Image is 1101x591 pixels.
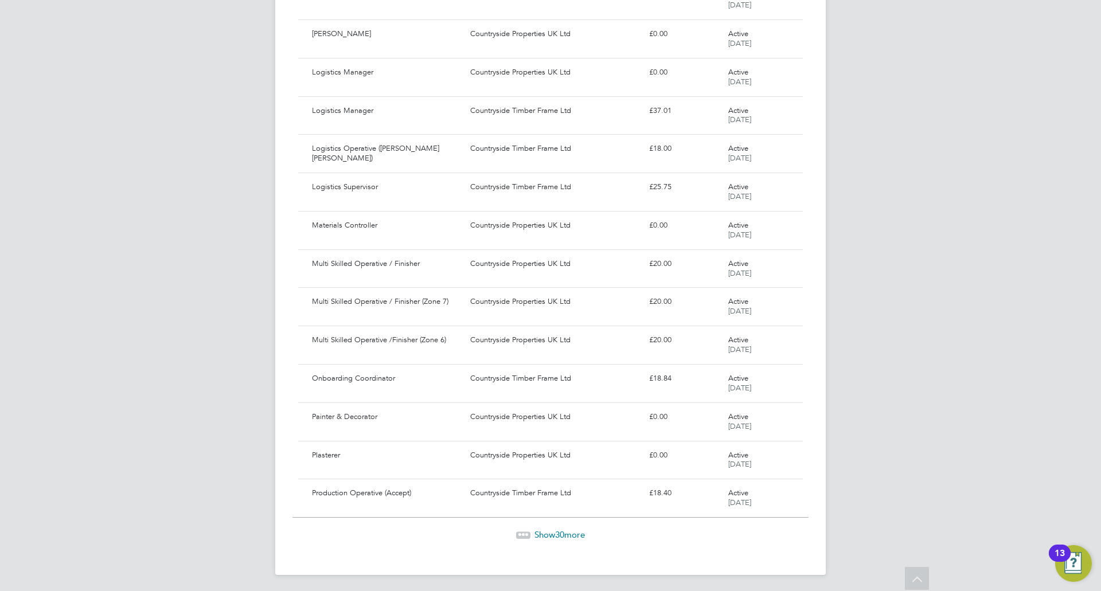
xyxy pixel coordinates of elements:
span: [DATE] [728,191,751,201]
span: Active [728,67,748,77]
span: Active [728,259,748,268]
div: Logistics Supervisor [307,178,466,197]
div: £25.75 [645,178,724,197]
div: Countryside Properties UK Ltd [466,25,644,44]
span: Active [728,105,748,115]
div: Painter & Decorator [307,408,466,426]
div: £18.40 [645,484,724,503]
div: Logistics Manager [307,101,466,120]
span: [DATE] [728,459,751,469]
div: Multi Skilled Operative /Finisher (Zone 6) [307,331,466,350]
div: Countryside Properties UK Ltd [466,292,644,311]
div: Countryside Timber Frame Ltd [466,101,644,120]
div: £20.00 [645,292,724,311]
div: Logistics Manager [307,63,466,82]
div: Countryside Timber Frame Ltd [466,139,644,158]
span: Active [728,450,748,460]
span: [DATE] [728,383,751,393]
div: £18.00 [645,139,724,158]
span: Active [728,335,748,345]
div: Logistics Operative ([PERSON_NAME] [PERSON_NAME]) [307,139,466,168]
div: Countryside Timber Frame Ltd [466,484,644,503]
div: £20.00 [645,255,724,273]
span: [DATE] [728,498,751,507]
div: £0.00 [645,63,724,82]
span: [DATE] [728,306,751,316]
div: Countryside Properties UK Ltd [466,408,644,426]
div: Countryside Timber Frame Ltd [466,178,644,197]
span: [DATE] [728,153,751,163]
span: Active [728,143,748,153]
span: Active [728,488,748,498]
span: [DATE] [728,77,751,87]
span: Active [728,373,748,383]
div: £18.84 [645,369,724,388]
span: Active [728,29,748,38]
div: Multi Skilled Operative / Finisher (Zone 7) [307,292,466,311]
span: [DATE] [728,421,751,431]
div: Countryside Properties UK Ltd [466,446,644,465]
span: Active [728,296,748,306]
div: 13 [1055,553,1065,568]
span: 30 [555,529,564,540]
div: £0.00 [645,446,724,465]
div: £37.01 [645,101,724,120]
div: Countryside Timber Frame Ltd [466,369,644,388]
button: Open Resource Center, 13 new notifications [1055,545,1092,582]
span: Active [728,220,748,230]
div: Materials Controller [307,216,466,235]
span: [DATE] [728,345,751,354]
div: £20.00 [645,331,724,350]
div: Production Operative (Accept) [307,484,466,503]
div: Plasterer [307,446,466,465]
span: [DATE] [728,268,751,278]
div: £0.00 [645,216,724,235]
span: [DATE] [728,38,751,48]
div: [PERSON_NAME] [307,25,466,44]
span: Active [728,182,748,191]
div: Countryside Properties UK Ltd [466,331,644,350]
div: Countryside Properties UK Ltd [466,216,644,235]
div: £0.00 [645,408,724,426]
div: Countryside Properties UK Ltd [466,63,644,82]
span: Show more [534,529,585,540]
div: Countryside Properties UK Ltd [466,255,644,273]
div: £0.00 [645,25,724,44]
span: [DATE] [728,115,751,124]
span: [DATE] [728,230,751,240]
div: Multi Skilled Operative / Finisher [307,255,466,273]
div: Onboarding Coordinator [307,369,466,388]
span: Active [728,412,748,421]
